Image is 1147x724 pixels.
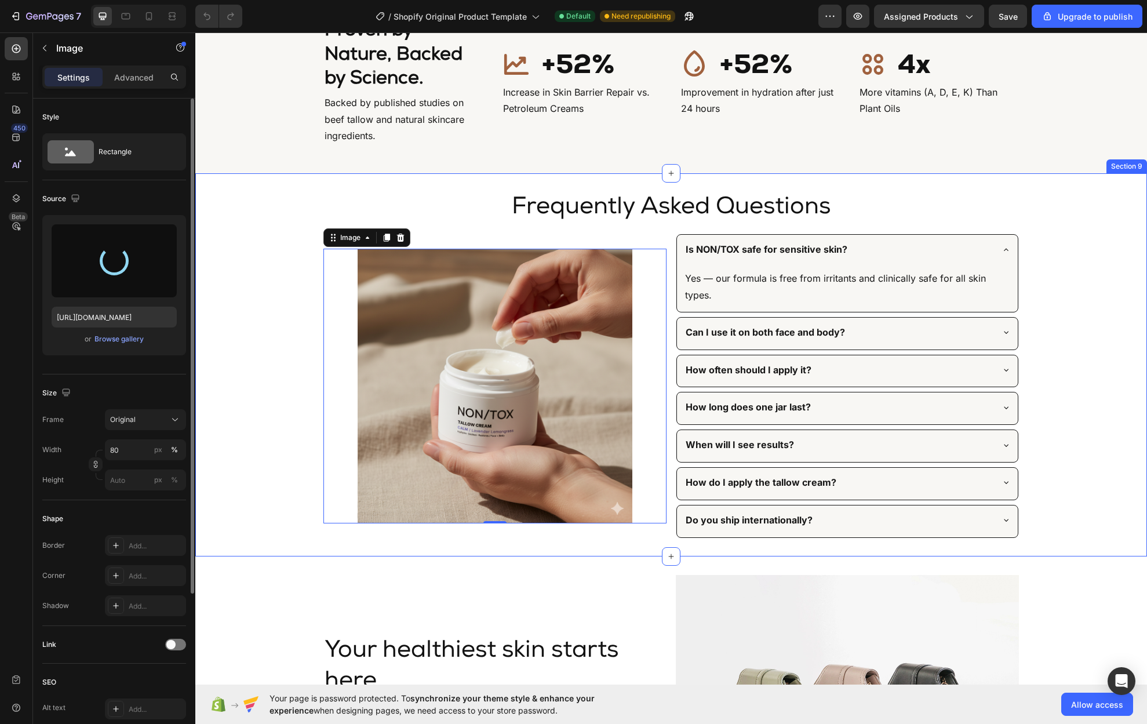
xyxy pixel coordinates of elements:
[99,139,169,165] div: Rectangle
[874,5,984,28] button: Assigned Products
[42,414,64,425] label: Frame
[490,369,616,380] strong: How long does one jar last?
[664,52,823,85] p: More vitamins (A, D, E, K) Than Plant Oils
[195,32,1147,685] iframe: Design area
[110,414,136,425] span: Original
[57,71,90,83] p: Settings
[162,216,437,491] img: gempages_584066384795796234-b4a22609-7710-4977-ba8a-8950f3ab6885.png
[128,159,824,192] h2: Frequently Asked Questions
[195,5,242,28] div: Undo/Redo
[611,11,671,21] span: Need republishing
[129,62,288,112] p: Backed by published studies on beef tallow and natural skincare ingredients.
[129,571,183,581] div: Add...
[154,445,162,455] div: px
[270,692,640,716] span: Your page is password protected. To when designing pages, we need access to your store password.
[42,540,65,551] div: Border
[76,9,81,23] p: 7
[345,13,420,50] h2: +52%
[388,10,391,23] span: /
[42,639,56,650] div: Link
[42,703,65,713] div: Alt text
[884,10,958,23] span: Assigned Products
[42,385,73,401] div: Size
[490,238,814,271] p: Yes — our formula is free from irritants and clinically safe for all skin types.
[42,677,56,687] div: SEO
[701,13,736,50] h2: 4x
[490,294,650,305] strong: Can I use it on both face and body?
[11,123,28,133] div: 450
[999,12,1018,21] span: Save
[151,443,165,457] button: %
[168,473,181,487] button: px
[129,704,183,715] div: Add...
[1108,667,1135,695] div: Open Intercom Messenger
[94,334,144,344] div: Browse gallery
[94,333,144,345] button: Browse gallery
[42,191,82,207] div: Source
[42,112,59,122] div: Style
[151,473,165,487] button: %
[9,212,28,221] div: Beta
[1061,693,1133,716] button: Allow access
[989,5,1027,28] button: Save
[308,52,467,85] p: Increase in Skin Barrier Repair vs. Petroleum Creams
[171,445,178,455] div: %
[490,406,599,418] strong: When will I see results?
[42,445,61,455] label: Width
[105,470,186,490] input: px%
[105,439,186,460] input: px%
[490,332,616,343] strong: How often should I apply it?
[128,603,471,667] h2: Your healthiest skin starts here
[171,475,178,485] div: %
[1071,698,1123,711] span: Allow access
[129,541,183,551] div: Add...
[490,482,617,493] strong: Do you ship internationally?
[42,514,63,524] div: Shape
[1042,10,1133,23] div: Upgrade to publish
[143,200,168,210] div: Image
[490,211,652,223] strong: Is NON/TOX safe for sensitive skin?
[85,332,92,346] span: or
[566,11,591,21] span: Default
[52,307,177,328] input: https://example.com/image.jpg
[105,409,186,430] button: Original
[523,13,598,50] h2: +52%
[5,5,86,28] button: 7
[154,475,162,485] div: px
[42,475,64,485] label: Height
[42,570,65,581] div: Corner
[114,71,154,83] p: Advanced
[56,41,155,55] p: Image
[913,129,949,139] div: Section 9
[168,443,181,457] button: px
[129,601,183,612] div: Add...
[490,444,641,456] strong: How do I apply the tallow cream?
[42,601,69,611] div: Shadow
[1032,5,1142,28] button: Upgrade to publish
[486,52,644,85] p: Improvement in hydration after just 24 hours
[270,693,595,715] span: synchronize your theme style & enhance your experience
[394,10,527,23] span: Shopify Original Product Template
